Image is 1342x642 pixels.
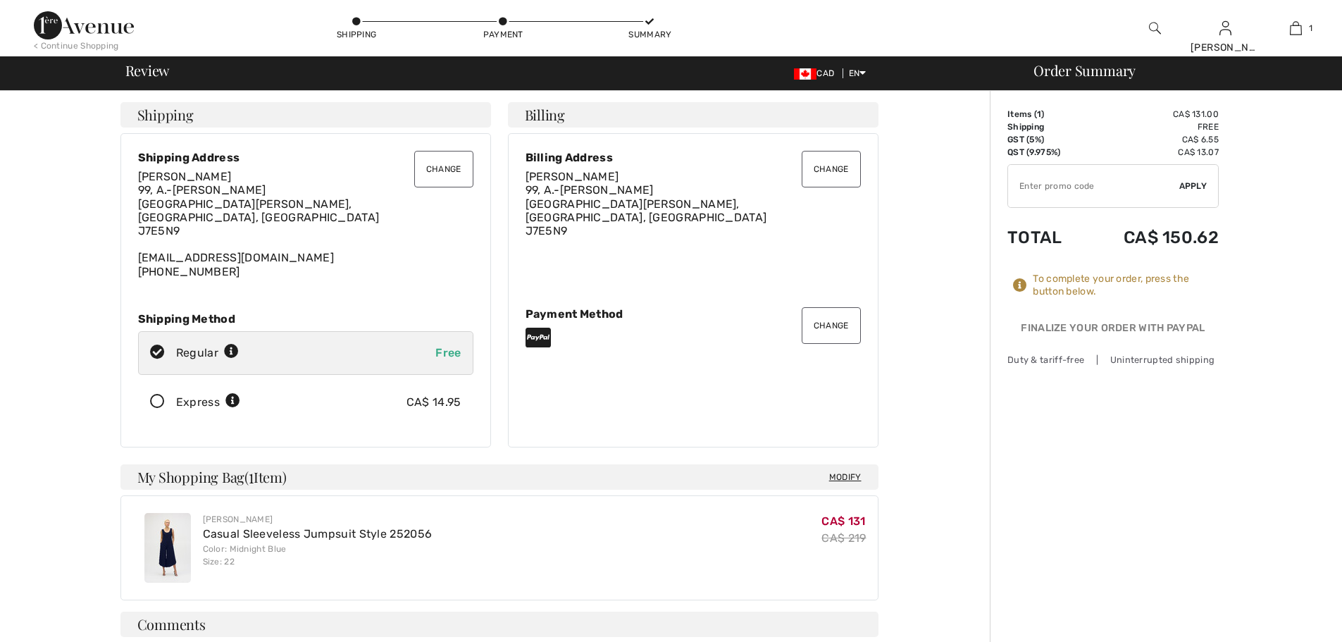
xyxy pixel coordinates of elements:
[1219,21,1231,35] a: Sign In
[1033,273,1219,298] div: To complete your order, press the button below.
[1007,321,1219,342] div: Finalize Your Order with PayPal
[1084,133,1219,146] td: CA$ 6.55
[1261,20,1330,37] a: 1
[176,394,240,411] div: Express
[1084,108,1219,121] td: CA$ 131.00
[138,170,232,183] span: [PERSON_NAME]
[526,151,861,164] div: Billing Address
[1007,108,1084,121] td: Items ( )
[482,28,524,41] div: Payment
[137,108,194,122] span: Shipping
[1309,22,1312,35] span: 1
[249,467,254,485] span: 1
[1191,40,1260,55] div: [PERSON_NAME]
[34,39,119,52] div: < Continue Shopping
[849,68,866,78] span: EN
[1084,146,1219,159] td: CA$ 13.07
[1084,121,1219,133] td: Free
[120,464,878,490] h4: My Shopping Bag
[138,183,380,237] span: 99, A.-[PERSON_NAME] [GEOGRAPHIC_DATA][PERSON_NAME], [GEOGRAPHIC_DATA], [GEOGRAPHIC_DATA] J7E5N9
[203,527,433,541] a: Casual Sleeveless Jumpsuit Style 252056
[526,183,767,237] span: 99, A.-[PERSON_NAME] [GEOGRAPHIC_DATA][PERSON_NAME], [GEOGRAPHIC_DATA], [GEOGRAPHIC_DATA] J7E5N9
[1007,121,1084,133] td: Shipping
[1290,20,1302,37] img: My Bag
[829,470,862,484] span: Modify
[525,108,565,122] span: Billing
[1219,20,1231,37] img: My Info
[244,467,286,486] span: ( Item)
[628,28,671,41] div: Summary
[34,11,134,39] img: 1ère Avenue
[138,312,473,326] div: Shipping Method
[1149,20,1161,37] img: search the website
[1007,146,1084,159] td: QST (9.975%)
[120,612,878,637] h4: Comments
[794,68,840,78] span: CAD
[821,514,865,528] span: CA$ 131
[414,151,473,187] button: Change
[794,68,816,80] img: Canadian Dollar
[802,151,861,187] button: Change
[176,345,239,362] div: Regular
[1179,180,1207,192] span: Apply
[125,63,170,78] span: Review
[1017,63,1334,78] div: Order Summary
[335,28,378,41] div: Shipping
[526,170,619,183] span: [PERSON_NAME]
[821,531,866,545] s: CA$ 219
[144,513,191,583] img: Casual Sleeveless Jumpsuit Style 252056
[1084,214,1219,261] td: CA$ 150.62
[138,170,473,278] div: [EMAIL_ADDRESS][DOMAIN_NAME] [PHONE_NUMBER]
[1007,353,1219,366] div: Duty & tariff-free | Uninterrupted shipping
[1007,214,1084,261] td: Total
[1037,109,1041,119] span: 1
[1008,165,1179,207] input: Promo code
[406,394,461,411] div: CA$ 14.95
[203,543,433,568] div: Color: Midnight Blue Size: 22
[203,513,433,526] div: [PERSON_NAME]
[1007,133,1084,146] td: GST (5%)
[526,307,861,321] div: Payment Method
[802,307,861,344] button: Change
[138,151,473,164] div: Shipping Address
[435,346,461,359] span: Free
